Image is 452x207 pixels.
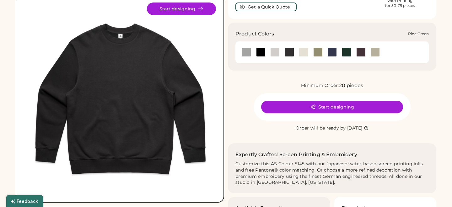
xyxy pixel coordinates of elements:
button: Get a Quick Quote [235,3,297,11]
img: AS Colour 5145 Product Image [24,3,216,194]
div: Minimum Order: [301,82,339,89]
div: Customize this AS Colour 5145 with our Japanese water-based screen printing inks and free Pantone... [235,161,429,186]
div: Pine Green [408,31,429,36]
iframe: Front Chat [422,179,449,206]
div: 20 pieces [339,82,363,89]
button: Start designing [147,3,216,15]
h3: Product Colors [235,30,274,38]
h2: Expertly Crafted Screen Printing & Embroidery [235,151,357,158]
div: [DATE] [347,125,363,131]
button: Start designing [261,101,403,113]
div: 5145 Style Image [24,3,216,194]
div: Order will be ready by [296,125,346,131]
